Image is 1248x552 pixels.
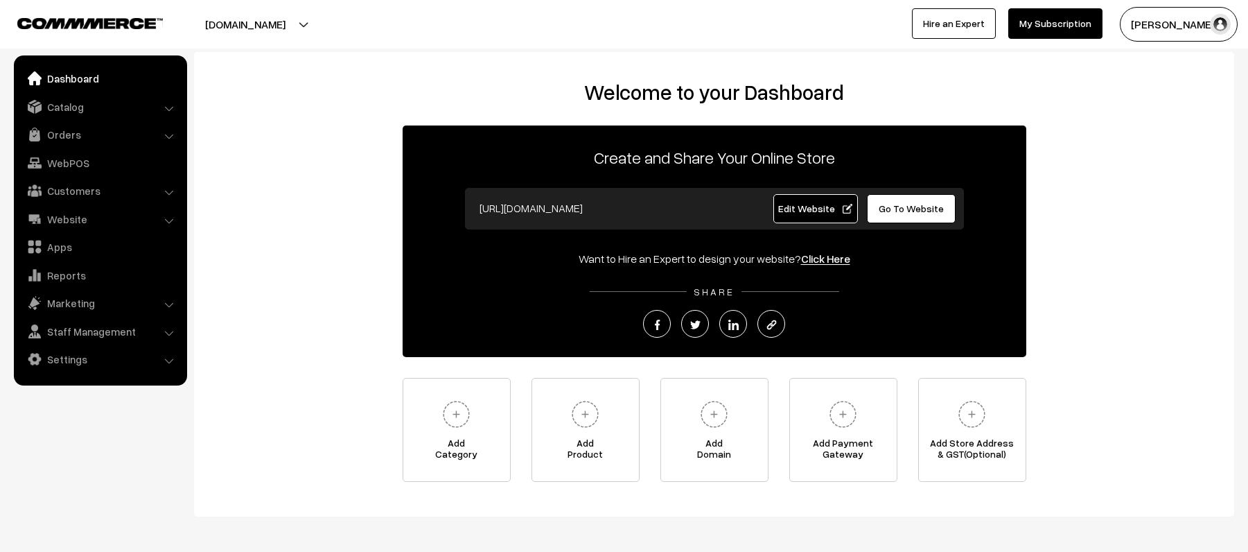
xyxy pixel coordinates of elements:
span: Add Payment Gateway [790,438,897,465]
img: plus.svg [695,395,733,433]
a: Click Here [801,252,850,266]
img: plus.svg [437,395,475,433]
button: [DOMAIN_NAME] [157,7,334,42]
img: plus.svg [953,395,991,433]
span: Add Product [532,438,639,465]
a: Add PaymentGateway [789,378,897,482]
a: Catalog [17,94,182,119]
a: Hire an Expert [912,8,996,39]
a: AddCategory [403,378,511,482]
a: COMMMERCE [17,14,139,31]
a: Marketing [17,291,182,316]
a: AddProduct [531,378,640,482]
span: Add Domain [661,438,768,465]
div: Want to Hire an Expert to design your website? [403,250,1026,267]
span: Edit Website [778,202,852,214]
a: Customers [17,178,182,203]
span: Add Category [403,438,510,465]
a: Staff Management [17,319,182,344]
img: COMMMERCE [17,18,163,28]
a: Go To Website [867,194,956,223]
span: SHARE [687,286,741,297]
a: Settings [17,347,182,372]
a: Edit Website [773,194,858,223]
a: Orders [17,122,182,147]
span: Go To Website [879,202,944,214]
p: Create and Share Your Online Store [403,145,1026,170]
img: user [1210,14,1231,35]
img: plus.svg [824,395,862,433]
a: Website [17,207,182,232]
h2: Welcome to your Dashboard [208,80,1220,105]
img: plus.svg [566,395,604,433]
a: Reports [17,263,182,288]
span: Add Store Address & GST(Optional) [919,438,1026,465]
button: [PERSON_NAME] [1120,7,1238,42]
a: AddDomain [660,378,768,482]
a: Dashboard [17,66,182,91]
a: Apps [17,234,182,259]
a: WebPOS [17,150,182,175]
a: Add Store Address& GST(Optional) [918,378,1026,482]
a: My Subscription [1008,8,1102,39]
